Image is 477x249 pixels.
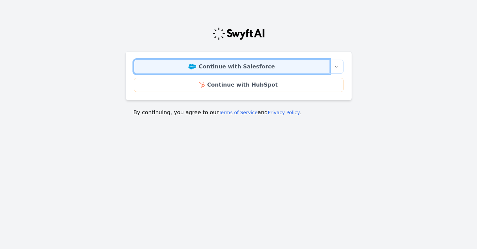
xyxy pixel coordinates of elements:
a: Terms of Service [219,110,258,115]
a: Continue with Salesforce [134,60,330,74]
img: Salesforce [188,64,196,69]
img: HubSpot [199,82,204,88]
a: Privacy Policy [268,110,300,115]
img: Swyft Logo [212,27,265,40]
p: By continuing, you agree to our and . [133,108,344,117]
a: Continue with HubSpot [134,78,344,92]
